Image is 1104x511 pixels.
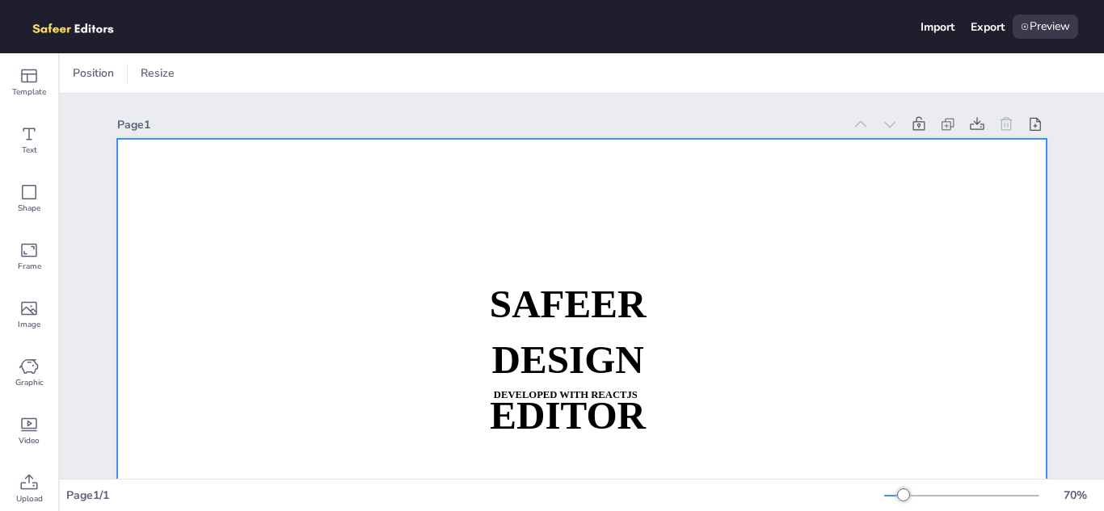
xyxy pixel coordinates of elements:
[117,117,843,132] div: Page 1
[971,19,1005,35] div: Export
[18,202,40,215] span: Shape
[490,338,646,437] strong: DESIGN EDITOR
[490,283,647,326] strong: SAFEER
[494,389,638,400] strong: DEVELOPED WITH REACTJS
[19,434,40,447] span: Video
[921,19,954,35] div: Import
[22,144,37,157] span: Text
[18,260,41,273] span: Frame
[18,318,40,331] span: Image
[12,86,46,98] span: Template
[15,376,44,389] span: Graphic
[66,488,884,503] div: Page 1 / 1
[1013,15,1078,39] div: Preview
[1056,488,1094,503] div: 70 %
[70,65,117,81] span: Position
[26,15,137,39] img: logo.png
[137,65,178,81] span: Resize
[16,492,43,505] span: Upload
